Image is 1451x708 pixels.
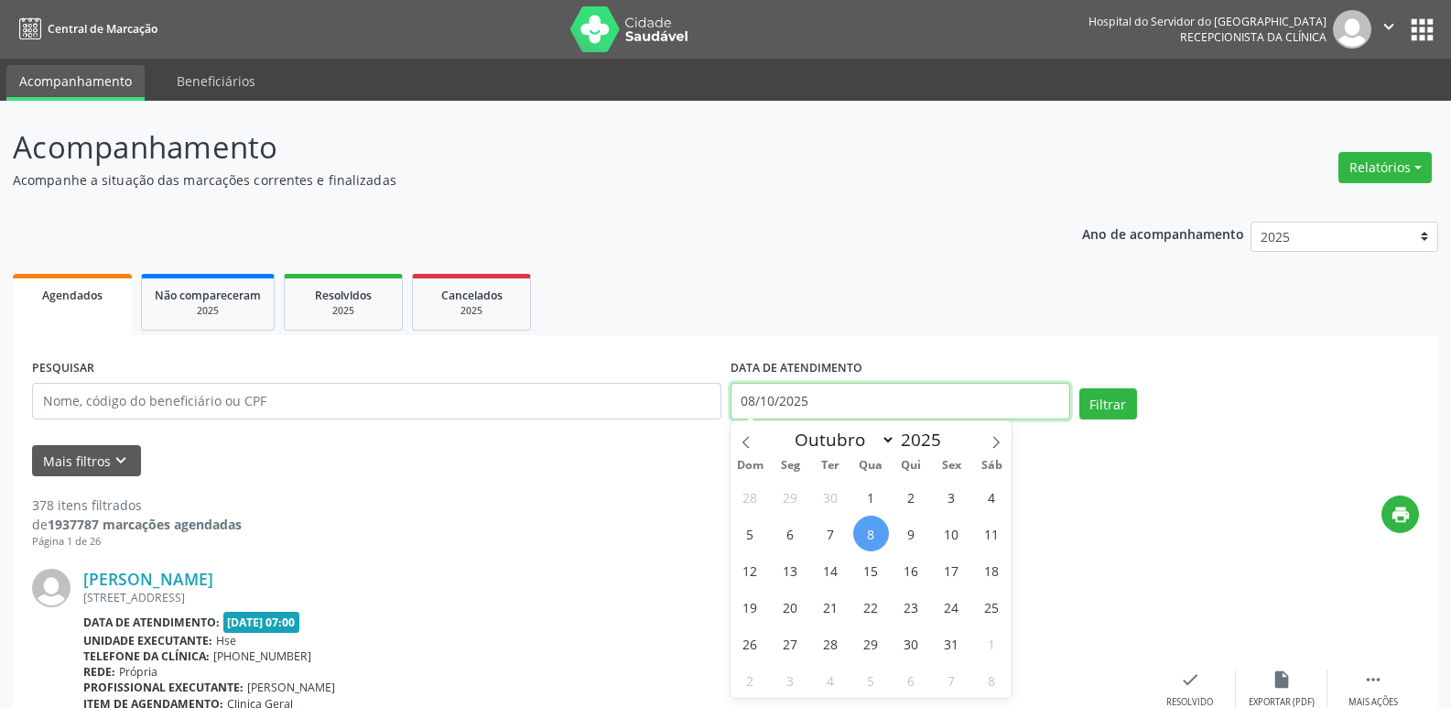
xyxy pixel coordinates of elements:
[32,515,242,534] div: de
[119,664,157,680] span: Própria
[164,65,268,97] a: Beneficiários
[83,569,213,589] a: [PERSON_NAME]
[111,451,131,471] i: keyboard_arrow_down
[83,615,220,630] b: Data de atendimento:
[13,125,1011,170] p: Acompanhamento
[247,680,335,695] span: [PERSON_NAME]
[934,662,969,698] span: Novembro 7, 2025
[1333,10,1371,49] img: img
[13,170,1011,190] p: Acompanhe a situação das marcações correntes e finalizadas
[732,479,768,515] span: Setembro 28, 2025
[773,626,808,661] span: Outubro 27, 2025
[786,427,896,452] select: Month
[974,552,1010,588] span: Outubro 18, 2025
[732,552,768,588] span: Outubro 12, 2025
[813,589,849,625] span: Outubro 21, 2025
[931,460,971,472] span: Sex
[934,589,969,625] span: Outubro 24, 2025
[813,479,849,515] span: Setembro 30, 2025
[934,516,969,551] span: Outubro 10, 2025
[298,304,389,318] div: 2025
[893,662,929,698] span: Novembro 6, 2025
[83,633,212,648] b: Unidade executante:
[731,460,771,472] span: Dom
[770,460,810,472] span: Seg
[853,626,889,661] span: Outubro 29, 2025
[32,534,242,550] div: Página 1 de 26
[213,648,311,664] span: [PHONE_NUMBER]
[732,516,768,551] span: Outubro 5, 2025
[155,288,261,303] span: Não compareceram
[1082,222,1244,245] p: Ano de acompanhamento
[773,516,808,551] span: Outubro 6, 2025
[426,304,517,318] div: 2025
[853,662,889,698] span: Novembro 5, 2025
[1088,14,1326,29] div: Hospital do Servidor do [GEOGRAPHIC_DATA]
[83,590,1144,605] div: [STREET_ADDRESS]
[441,288,503,303] span: Cancelados
[893,516,929,551] span: Outubro 9, 2025
[732,662,768,698] span: Novembro 2, 2025
[934,626,969,661] span: Outubro 31, 2025
[893,479,929,515] span: Outubro 2, 2025
[853,479,889,515] span: Outubro 1, 2025
[155,304,261,318] div: 2025
[813,552,849,588] span: Outubro 14, 2025
[6,65,145,101] a: Acompanhamento
[813,516,849,551] span: Outubro 7, 2025
[895,428,956,452] input: Year
[893,552,929,588] span: Outubro 16, 2025
[732,589,768,625] span: Outubro 19, 2025
[83,664,115,680] b: Rede:
[315,288,372,303] span: Resolvidos
[893,626,929,661] span: Outubro 30, 2025
[1180,29,1326,45] span: Recepcionista da clínica
[974,589,1010,625] span: Outubro 25, 2025
[32,445,141,477] button: Mais filtroskeyboard_arrow_down
[1381,496,1419,533] button: print
[32,383,721,419] input: Nome, código do beneficiário ou CPF
[853,516,889,551] span: Outubro 8, 2025
[813,662,849,698] span: Novembro 4, 2025
[48,516,242,533] strong: 1937787 marcações agendadas
[731,383,1070,419] input: Selecione um intervalo
[850,460,891,472] span: Qua
[732,626,768,661] span: Outubro 26, 2025
[32,354,94,383] label: PESQUISAR
[773,552,808,588] span: Outubro 13, 2025
[1406,14,1438,46] button: apps
[891,460,931,472] span: Qui
[974,626,1010,661] span: Novembro 1, 2025
[853,552,889,588] span: Outubro 15, 2025
[216,633,236,648] span: Hse
[971,460,1012,472] span: Sáb
[773,662,808,698] span: Novembro 3, 2025
[731,354,862,383] label: DATA DE ATENDIMENTO
[934,479,969,515] span: Outubro 3, 2025
[893,589,929,625] span: Outubro 23, 2025
[1379,16,1399,37] i: 
[1338,152,1432,183] button: Relatórios
[1079,388,1137,419] button: Filtrar
[974,662,1010,698] span: Novembro 8, 2025
[32,496,242,515] div: 378 itens filtrados
[83,680,244,695] b: Profissional executante:
[42,288,103,303] span: Agendados
[13,14,157,44] a: Central de Marcação
[813,626,849,661] span: Outubro 28, 2025
[1180,670,1200,690] i: check
[1272,670,1292,690] i: insert_drive_file
[810,460,850,472] span: Ter
[853,589,889,625] span: Outubro 22, 2025
[974,516,1010,551] span: Outubro 11, 2025
[48,21,157,37] span: Central de Marcação
[32,569,70,607] img: img
[934,552,969,588] span: Outubro 17, 2025
[1363,670,1383,690] i: 
[773,479,808,515] span: Setembro 29, 2025
[974,479,1010,515] span: Outubro 4, 2025
[773,589,808,625] span: Outubro 20, 2025
[1391,505,1411,525] i: print
[223,612,300,633] span: [DATE] 07:00
[1371,10,1406,49] button: 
